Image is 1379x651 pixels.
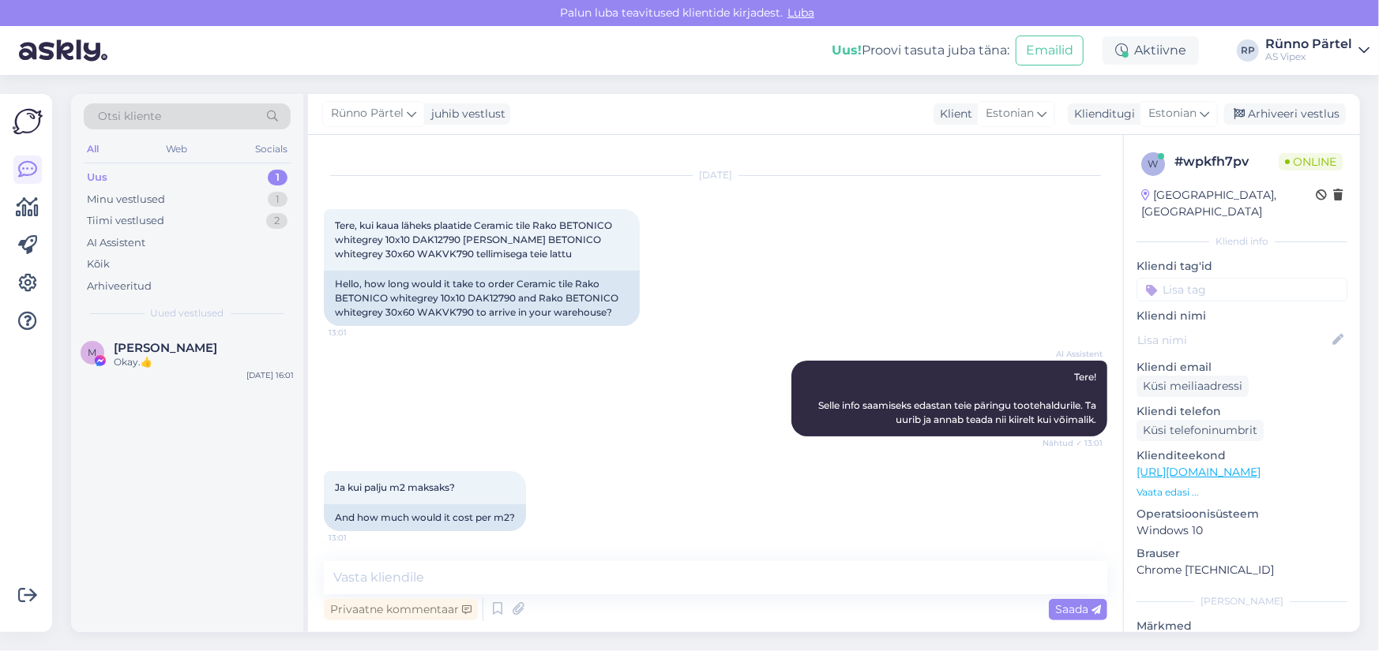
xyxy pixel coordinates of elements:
[268,170,287,185] div: 1
[1137,331,1329,349] input: Lisa nimi
[1174,152,1279,171] div: # wpkfh7pv
[1137,258,1347,275] p: Kliendi tag'id
[1265,38,1352,51] div: Rünno Pärtel
[1265,51,1352,63] div: AS Vipex
[87,213,164,229] div: Tiimi vestlused
[1137,506,1347,522] p: Operatsioonisüsteem
[1103,36,1199,65] div: Aktiivne
[1137,420,1264,441] div: Küsi telefoninumbrit
[1137,485,1347,499] p: Vaata edasi ...
[832,43,862,58] b: Uus!
[335,219,614,260] span: Tere, kui kaua läheks plaatide Ceramic tile Rako BETONICO whitegrey 10x10 DAK12790 [PERSON_NAME] ...
[329,532,388,544] span: 13:01
[84,139,102,159] div: All
[1137,308,1347,324] p: Kliendi nimi
[324,504,526,531] div: And how much would it cost per m2?
[252,139,291,159] div: Socials
[268,192,287,208] div: 1
[266,213,287,229] div: 2
[1016,36,1084,65] button: Emailid
[1137,376,1249,397] div: Küsi meiliaadressi
[1237,39,1259,62] div: RP
[1148,158,1159,170] span: w
[783,6,819,20] span: Luba
[87,256,110,272] div: Kõik
[13,107,43,137] img: Askly Logo
[151,306,224,320] span: Uued vestlused
[1055,602,1101,616] span: Saada
[1137,562,1347,578] p: Chrome [TECHNICAL_ID]
[87,235,145,251] div: AI Assistent
[1137,403,1347,420] p: Kliendi telefon
[246,369,294,381] div: [DATE] 16:01
[1137,522,1347,539] p: Windows 10
[425,106,505,122] div: juhib vestlust
[98,108,161,125] span: Otsi kliente
[1137,545,1347,562] p: Brauser
[324,271,640,326] div: Hello, how long would it take to order Ceramic tile Rako BETONICO whitegrey 10x10 DAK12790 and Ra...
[87,170,107,185] div: Uus
[832,41,1009,60] div: Proovi tasuta juba täna:
[1137,447,1347,464] p: Klienditeekond
[986,105,1034,122] span: Estonian
[1043,348,1103,360] span: AI Assistent
[87,192,165,208] div: Minu vestlused
[335,481,455,493] span: Ja kui palju m2 maksaks?
[1265,38,1370,63] a: Rünno PärtelAS Vipex
[329,327,388,339] span: 13:01
[114,355,294,369] div: Okay.👍
[1224,103,1346,125] div: Arhiveeri vestlus
[87,279,152,294] div: Arhiveeritud
[1137,234,1347,249] div: Kliendi info
[88,346,97,358] span: M
[324,599,478,620] div: Privaatne kommentaar
[1137,594,1347,608] div: [PERSON_NAME]
[1068,106,1135,122] div: Klienditugi
[1137,359,1347,376] p: Kliendi email
[1279,153,1343,170] span: Online
[324,168,1107,182] div: [DATE]
[331,105,404,122] span: Rünno Pärtel
[1148,105,1197,122] span: Estonian
[163,139,191,159] div: Web
[1137,278,1347,301] input: Lisa tag
[1137,618,1347,634] p: Märkmed
[1141,187,1316,220] div: [GEOGRAPHIC_DATA], [GEOGRAPHIC_DATA]
[1137,465,1261,479] a: [URL][DOMAIN_NAME]
[114,341,217,355] span: Miral Domingotiles
[934,106,972,122] div: Klient
[1043,437,1103,449] span: Nähtud ✓ 13:01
